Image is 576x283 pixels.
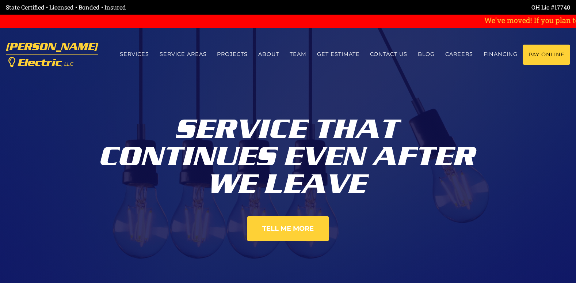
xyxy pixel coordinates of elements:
a: About [253,45,285,64]
div: OH Lic #17740 [288,3,571,12]
a: Team [285,45,312,64]
div: State Certified • Licensed • Bonded • Insured [6,3,288,12]
a: Tell Me More [247,216,329,241]
a: Pay Online [523,45,570,65]
a: Contact us [365,45,413,64]
a: Blog [413,45,440,64]
a: [PERSON_NAME] Electric, LLC [6,37,98,72]
a: Projects [212,45,253,64]
a: Service Areas [154,45,212,64]
div: Service That Continues Even After We Leave [85,110,491,198]
a: Careers [440,45,478,64]
a: Services [114,45,154,64]
a: Financing [478,45,523,64]
span: , LLC [61,61,73,67]
a: Get estimate [312,45,365,64]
